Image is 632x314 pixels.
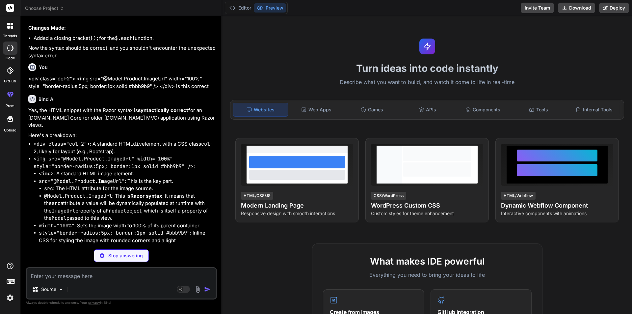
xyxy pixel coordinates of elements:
[194,286,201,293] img: attachment
[25,5,64,12] span: Choose Project
[34,141,90,147] code: <div class="col-2">
[28,107,216,129] p: Yes, the HTML snippet with the Razor syntax is for an [DOMAIN_NAME] Core (or older [DOMAIN_NAME] ...
[41,286,56,293] p: Source
[567,103,621,117] div: Internal Tools
[28,75,216,90] p: <div class="col-2"> <img src="@Model.Product.ImageUrl" width="100%" style="border-radius:5px; bor...
[512,103,566,117] div: Tools
[599,3,629,13] button: Deploy
[241,210,353,217] p: Responsive design with smooth interactions
[501,210,613,217] p: Interactive components with animations
[52,215,66,221] code: Model
[233,103,288,117] div: Websites
[400,103,455,117] div: APIs
[39,178,125,185] code: src="@Model.Product.ImageUrl"
[371,192,406,200] div: CSS/WordPress
[34,156,194,170] code: <img src="@Model.Product.ImageUrl" width="100%" style="border-radius:5px; border:1px solid #bbb9b...
[345,103,399,117] div: Games
[138,107,188,113] strong: syntactically correct
[115,35,133,42] code: $.each
[39,178,216,222] li: : This is the key part.
[5,292,16,303] img: settings
[88,300,100,304] span: privacy
[52,200,61,207] code: src
[289,103,344,117] div: Web Apps
[323,254,532,268] h2: What makes IDE powerful
[241,201,353,210] h4: Modern Landing Page
[52,208,75,214] code: ImageUrl
[44,192,216,222] li: : This is . It means that the attribute's value will be dynamically populated at runtime with the...
[226,3,254,13] button: Editor
[44,193,112,199] code: @Model.Product.ImageUrl
[34,155,216,244] li: :
[6,103,14,109] label: prem
[323,271,532,279] p: Everything you need to bring your ideas to life
[204,286,211,293] img: icon
[133,141,142,147] code: div
[371,210,483,217] p: Custom styles for theme enhancement
[501,201,613,210] h4: Dynamic Webflow Component
[106,208,126,214] code: Product
[90,35,99,42] code: });
[34,141,213,155] code: col-2
[34,35,216,42] li: Added a closing bracket for the function.
[28,132,216,139] p: Here's a breakdown:
[130,193,162,199] strong: Razor syntax
[371,201,483,210] h4: WordPress Custom CSS
[39,170,54,177] code: <img>
[254,3,286,13] button: Preview
[39,230,190,236] code: style="border-radius:5px; border:1px solid #bbb9b9"
[501,192,536,200] div: HTML/Webflow
[226,62,628,74] h1: Turn ideas into code instantly
[44,185,53,192] code: src
[44,185,216,192] li: : The HTML attribute for the image source.
[4,128,16,133] label: Upload
[58,287,64,292] img: Pick Models
[241,192,273,200] div: HTML/CSS/JS
[6,55,15,61] label: code
[39,96,55,102] h6: Bind AI
[456,103,510,117] div: Components
[28,44,216,59] p: Now the syntax should be correct, and you shouldn't encounter the unexpected syntax error.
[26,300,217,306] p: Always double-check its answers. Your in Bind
[39,170,216,178] li: : A standard HTML image element.
[39,229,216,244] li: : Inline CSS for styling the image with rounded corners and a light
[108,252,143,259] p: Stop answering
[39,222,74,229] code: width="100%"
[558,3,595,13] button: Download
[28,24,216,32] h3: Changes Made:
[226,78,628,87] p: Describe what you want to build, and watch it come to life in real-time
[4,78,16,84] label: GitHub
[39,64,48,71] h6: You
[521,3,554,13] button: Invite Team
[3,33,17,39] label: threads
[39,222,216,230] li: : Sets the image width to 100% of its parent container.
[34,140,216,155] li: : A standard HTML element with a CSS class , likely for layout (e.g., Bootstrap).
